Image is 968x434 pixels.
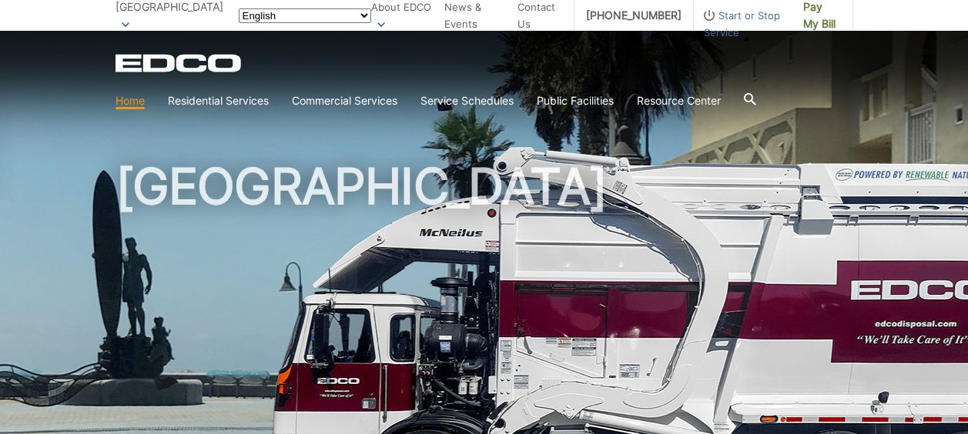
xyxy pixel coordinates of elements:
[239,8,371,23] select: Select a language
[420,92,514,109] a: Service Schedules
[116,92,145,109] a: Home
[637,92,721,109] a: Resource Center
[537,92,614,109] a: Public Facilities
[116,54,243,72] a: EDCD logo. Return to the homepage.
[292,92,397,109] a: Commercial Services
[168,92,269,109] a: Residential Services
